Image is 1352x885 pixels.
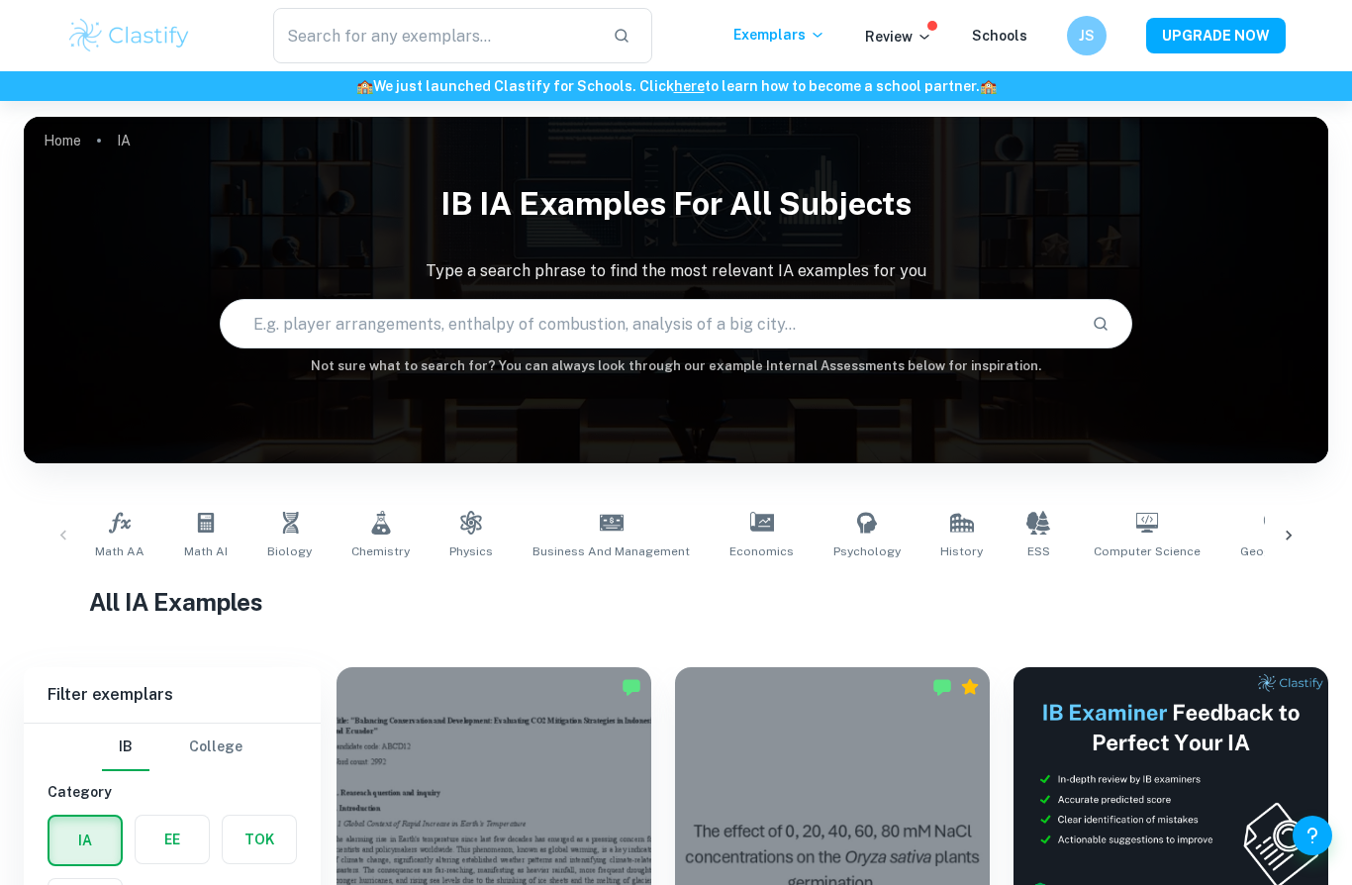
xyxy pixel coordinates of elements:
[189,724,242,771] button: College
[49,817,121,864] button: IA
[1293,816,1332,855] button: Help and Feedback
[273,8,597,63] input: Search for any exemplars...
[102,724,149,771] button: IB
[66,16,192,55] img: Clastify logo
[351,542,410,560] span: Chemistry
[449,542,493,560] span: Physics
[356,78,373,94] span: 🏫
[184,542,228,560] span: Math AI
[95,542,145,560] span: Math AA
[980,78,997,94] span: 🏫
[24,259,1328,283] p: Type a search phrase to find the most relevant IA examples for you
[221,296,1077,351] input: E.g. player arrangements, enthalpy of combustion, analysis of a big city...
[117,130,131,151] p: IA
[223,816,296,863] button: TOK
[622,677,641,697] img: Marked
[532,542,690,560] span: Business and Management
[1094,542,1201,560] span: Computer Science
[267,542,312,560] span: Biology
[1076,25,1099,47] h6: JS
[932,677,952,697] img: Marked
[24,667,321,723] h6: Filter exemplars
[4,75,1348,97] h6: We just launched Clastify for Schools. Click to learn how to become a school partner.
[1084,307,1117,341] button: Search
[102,724,242,771] div: Filter type choice
[89,584,1263,620] h1: All IA Examples
[1146,18,1286,53] button: UPGRADE NOW
[1067,16,1107,55] button: JS
[1240,542,1304,560] span: Geography
[833,542,901,560] span: Psychology
[44,127,81,154] a: Home
[733,24,825,46] p: Exemplars
[729,542,794,560] span: Economics
[960,677,980,697] div: Premium
[940,542,983,560] span: History
[24,356,1328,376] h6: Not sure what to search for? You can always look through our example Internal Assessments below f...
[48,781,297,803] h6: Category
[136,816,209,863] button: EE
[1027,542,1050,560] span: ESS
[972,28,1027,44] a: Schools
[24,172,1328,236] h1: IB IA examples for all subjects
[865,26,932,48] p: Review
[674,78,705,94] a: here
